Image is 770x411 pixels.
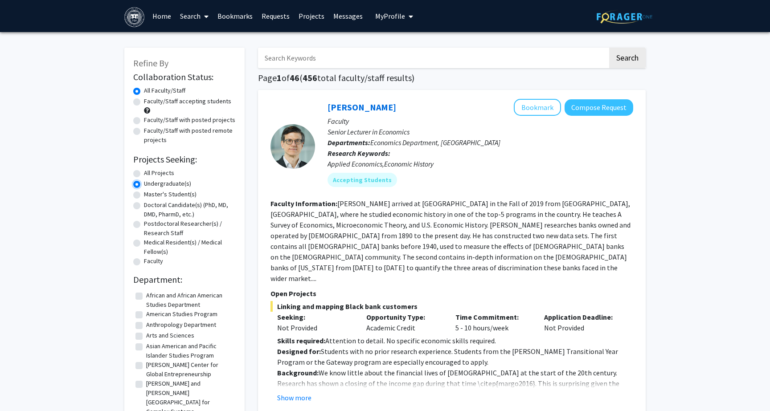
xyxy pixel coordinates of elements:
span: My Profile [375,12,405,20]
p: Attention to detail. No specific economic skills required. [277,335,633,346]
a: Requests [257,0,294,32]
label: [PERSON_NAME] Center for Global Entrepreneurship [146,360,233,379]
b: Departments: [328,138,370,147]
h2: Projects Seeking: [133,154,236,165]
label: Arts and Sciences [146,331,194,340]
strong: Background: [277,368,319,377]
div: Applied Economics,Economic History [328,159,633,169]
label: Medical Resident(s) / Medical Fellow(s) [144,238,236,256]
p: Application Deadline: [544,312,620,322]
label: All Faculty/Staff [144,86,185,95]
label: American Studies Program [146,309,217,319]
p: Opportunity Type: [366,312,442,322]
span: 456 [303,72,317,83]
p: Students with no prior research experience. Students from the [PERSON_NAME] Transitional Year Pro... [277,346,633,367]
label: Doctoral Candidate(s) (PhD, MD, DMD, PharmD, etc.) [144,200,236,219]
h2: Department: [133,274,236,285]
label: Faculty/Staff with posted projects [144,115,235,125]
strong: Designed for: [277,347,321,356]
button: Search [609,48,646,68]
a: [PERSON_NAME] [328,102,396,113]
a: Bookmarks [213,0,257,32]
p: Senior Lecturer in Economics [328,126,633,137]
iframe: Chat [7,371,38,404]
label: Master's Student(s) [144,190,197,199]
span: 1 [277,72,282,83]
label: Faculty [144,256,163,266]
input: Search Keywords [258,48,608,68]
a: Search [176,0,213,32]
div: Not Provided [537,312,627,333]
label: Postdoctoral Researcher(s) / Research Staff [144,219,236,238]
a: Projects [294,0,329,32]
button: Show more [277,392,311,403]
button: Add Geoff Clarke to Bookmarks [514,99,561,116]
label: Undergraduate(s) [144,179,191,188]
label: Asian American and Pacific Islander Studies Program [146,342,233,360]
label: Faculty/Staff with posted remote projects [144,126,236,145]
button: Compose Request to Geoff Clarke [565,99,633,116]
b: Research Keywords: [328,149,390,158]
label: African and African American Studies Department [146,291,233,309]
label: Faculty/Staff accepting students [144,97,231,106]
p: Faculty [328,116,633,126]
label: Anthropology Department [146,320,216,330]
h1: Page of ( total faculty/staff results) [258,73,646,83]
p: Seeking: [277,312,353,322]
strong: Skills required: [277,336,325,345]
div: 5 - 10 hours/week [449,312,538,333]
span: Economics Department, [GEOGRAPHIC_DATA] [370,138,500,147]
img: Brandeis University Logo [124,7,144,27]
span: 46 [290,72,299,83]
b: Faculty Information: [270,199,337,208]
a: Home [148,0,176,32]
img: ForagerOne Logo [597,10,652,24]
a: Messages [329,0,367,32]
p: Open Projects [270,288,633,299]
mat-chip: Accepting Students [328,173,397,187]
div: Not Provided [277,322,353,333]
h2: Collaboration Status: [133,72,236,82]
span: Linking and mapping Black bank customers [270,301,633,312]
p: Time Commitment: [455,312,531,322]
fg-read-more: [PERSON_NAME] arrived at [GEOGRAPHIC_DATA] in the Fall of 2019 from [GEOGRAPHIC_DATA], [GEOGRAPHI... [270,199,631,283]
div: Academic Credit [360,312,449,333]
label: All Projects [144,168,174,178]
span: Refine By [133,57,168,69]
